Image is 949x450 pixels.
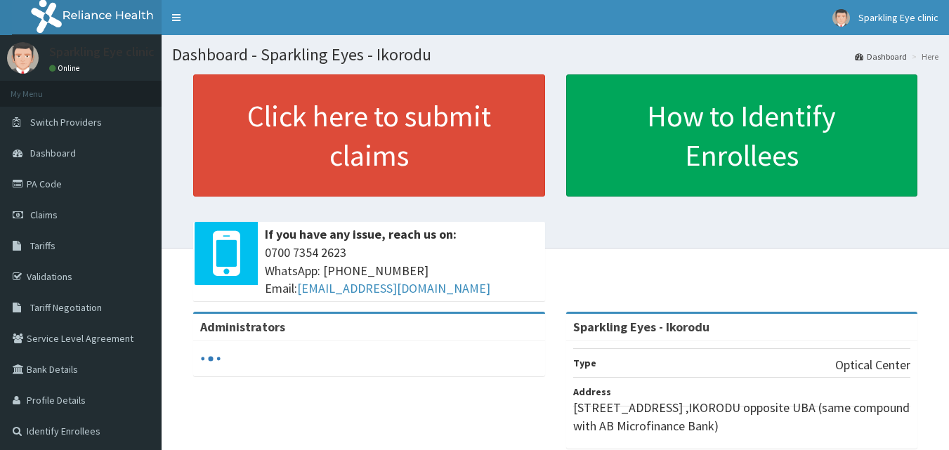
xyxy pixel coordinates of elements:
[573,399,911,435] p: [STREET_ADDRESS] ,IKORODU opposite UBA (same compound with AB Microfinance Bank)
[265,244,538,298] span: 0700 7354 2623 WhatsApp: [PHONE_NUMBER] Email:
[49,63,83,73] a: Online
[30,301,102,314] span: Tariff Negotiation
[573,385,611,398] b: Address
[832,9,850,27] img: User Image
[265,226,457,242] b: If you have any issue, reach us on:
[30,209,58,221] span: Claims
[30,116,102,128] span: Switch Providers
[30,147,76,159] span: Dashboard
[172,46,938,64] h1: Dashboard - Sparkling Eyes - Ikorodu
[855,51,907,62] a: Dashboard
[297,280,490,296] a: [EMAIL_ADDRESS][DOMAIN_NAME]
[7,42,39,74] img: User Image
[908,51,938,62] li: Here
[200,348,221,369] svg: audio-loading
[573,319,709,335] strong: Sparkling Eyes - Ikorodu
[30,239,55,252] span: Tariffs
[566,74,918,197] a: How to Identify Enrollees
[193,74,545,197] a: Click here to submit claims
[200,319,285,335] b: Administrators
[49,46,155,58] p: Sparkling Eye clinic
[573,357,596,369] b: Type
[858,11,938,24] span: Sparkling Eye clinic
[835,356,910,374] p: Optical Center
